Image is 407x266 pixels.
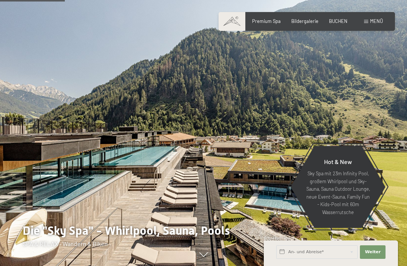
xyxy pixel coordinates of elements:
[252,18,281,24] a: Premium Spa
[305,170,371,216] p: Sky Spa mit 23m Infinity Pool, großem Whirlpool und Sky-Sauna, Sauna Outdoor Lounge, neue Event-S...
[365,249,381,255] span: Weiter
[290,146,386,228] a: Hot & New Sky Spa mit 23m Infinity Pool, großem Whirlpool und Sky-Sauna, Sauna Outdoor Lounge, ne...
[324,158,352,165] span: Hot & New
[370,18,383,24] span: Menü
[291,18,318,24] a: Bildergalerie
[264,236,290,240] span: Schnellanfrage
[329,18,347,24] a: BUCHEN
[360,245,386,259] button: Weiter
